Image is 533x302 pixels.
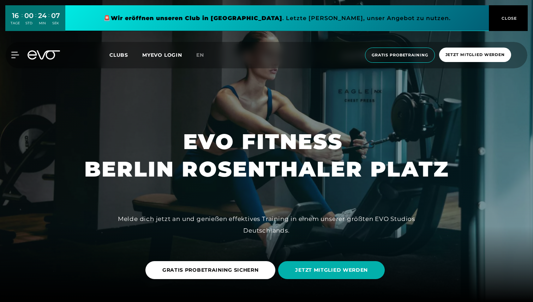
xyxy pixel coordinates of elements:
a: GRATIS PROBETRAINING SICHERN [145,256,279,284]
span: GRATIS PROBETRAINING SICHERN [162,266,259,274]
div: STD [24,21,34,26]
div: : [35,11,36,30]
div: 24 [38,11,47,21]
div: Melde dich jetzt an und genießen effektives Training in einem unserer größten EVO Studios Deutsch... [108,213,425,236]
div: : [22,11,23,30]
span: en [196,52,204,58]
span: JETZT MITGLIED WERDEN [295,266,368,274]
div: : [48,11,49,30]
span: Jetzt Mitglied werden [445,52,505,58]
span: CLOSE [500,15,517,21]
span: Clubs [109,52,128,58]
span: Gratis Probetraining [372,52,428,58]
div: SEK [51,21,60,26]
a: Jetzt Mitglied werden [437,48,513,63]
div: TAGE [11,21,20,26]
a: MYEVO LOGIN [142,52,182,58]
div: 16 [11,11,20,21]
button: CLOSE [489,5,528,31]
a: en [196,51,212,59]
div: MIN [38,21,47,26]
a: Clubs [109,51,142,58]
div: 07 [51,11,60,21]
a: JETZT MITGLIED WERDEN [278,256,388,284]
a: Gratis Probetraining [363,48,437,63]
h1: EVO FITNESS BERLIN ROSENTHALER PLATZ [84,128,449,183]
div: 00 [24,11,34,21]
